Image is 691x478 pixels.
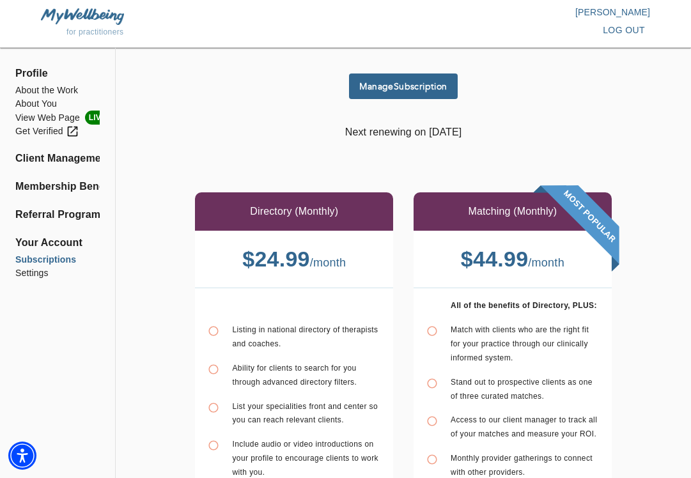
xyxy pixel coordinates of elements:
span: / month [528,256,564,269]
span: Match with clients who are the right fit for your practice through our clinically informed system. [451,325,589,362]
a: Subscriptions [15,253,100,266]
span: Manage Subscription [354,81,453,93]
a: Get Verified [15,125,100,138]
span: for practitioners [66,27,124,36]
span: Stand out to prospective clients as one of three curated matches. [451,378,593,401]
div: Get Verified [15,125,79,138]
span: List your specialities front and center so you can reach relevant clients. [232,402,378,425]
span: Ability for clients to search for you through advanced directory filters. [232,364,357,387]
span: Access to our client manager to track all of your matches and measure your ROI. [451,415,597,438]
a: Referral Program [15,207,100,222]
span: Include audio or video introductions on your profile to encourage clients to work with you. [232,440,378,477]
img: banner [533,185,619,272]
li: View Web Page [15,111,100,125]
a: Client Management [15,151,100,166]
b: $ 24.99 [242,247,310,271]
a: Membership Benefits [15,179,100,194]
img: MyWellbeing [41,8,124,24]
p: [PERSON_NAME] [346,6,651,19]
p: Next renewing on [DATE] [151,125,655,140]
p: Matching (Monthly) [468,204,557,219]
span: Your Account [15,235,100,251]
span: Listing in national directory of therapists and coaches. [232,325,378,348]
button: log out [598,19,650,42]
span: / month [310,256,346,269]
span: Profile [15,66,100,81]
p: Directory (Monthly) [250,204,338,219]
span: log out [603,22,645,38]
span: LIVE [85,111,110,125]
b: $ 44.99 [461,247,529,271]
div: Accessibility Menu [8,442,36,470]
a: View Web PageLIVE [15,111,100,125]
a: About You [15,97,100,111]
span: Monthly provider gatherings to connect with other providers. [451,454,593,477]
a: Settings [15,266,100,280]
button: ManageSubscription [349,73,458,99]
a: About the Work [15,84,100,97]
b: All of the benefits of Directory, PLUS: [451,301,597,310]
